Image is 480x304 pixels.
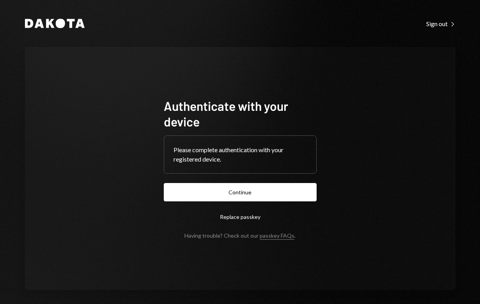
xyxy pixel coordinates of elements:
div: Sign out [426,20,455,28]
a: Sign out [426,19,455,28]
div: Please complete authentication with your registered device. [174,145,307,164]
h1: Authenticate with your device [164,98,317,129]
button: Replace passkey [164,208,317,226]
button: Continue [164,183,317,201]
a: passkey FAQs [260,232,294,240]
div: Having trouble? Check out our . [184,232,296,239]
